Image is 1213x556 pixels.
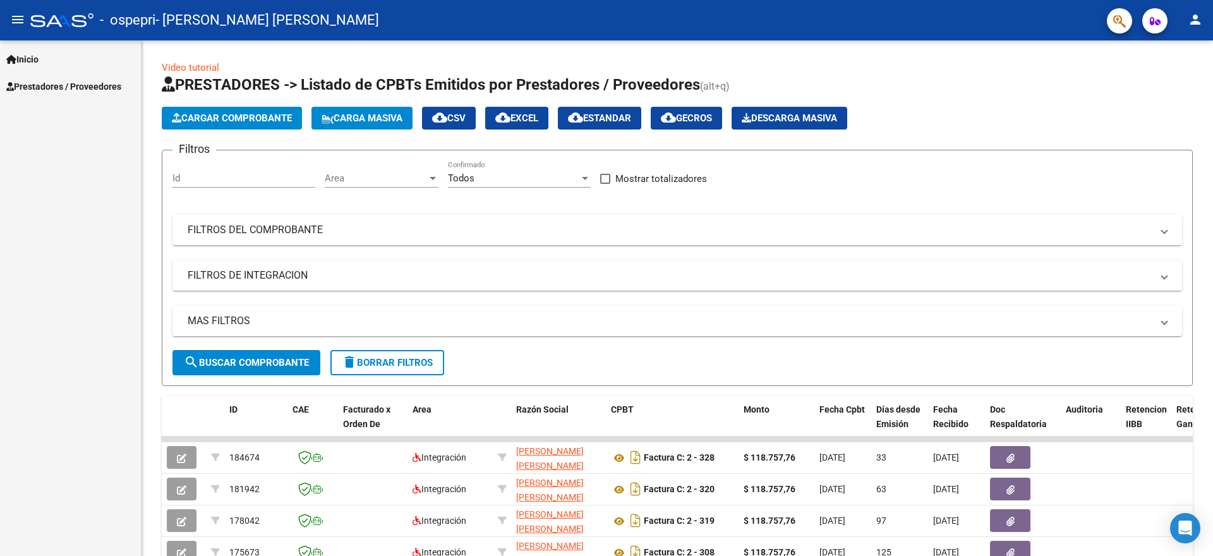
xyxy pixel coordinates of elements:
[744,452,795,462] strong: $ 118.757,76
[744,404,769,414] span: Monto
[985,396,1061,452] datatable-header-cell: Doc Respaldatoria
[172,306,1182,336] mat-expansion-panel-header: MAS FILTROS
[407,396,493,452] datatable-header-cell: Area
[229,516,260,526] span: 178042
[432,110,447,125] mat-icon: cloud_download
[172,215,1182,245] mat-expansion-panel-header: FILTROS DEL COMPROBANTE
[627,447,644,468] i: Descargar documento
[606,396,739,452] datatable-header-cell: CPBT
[814,396,871,452] datatable-header-cell: Fecha Cpbt
[325,172,427,184] span: Area
[172,140,216,158] h3: Filtros
[876,516,886,526] span: 97
[933,452,959,462] span: [DATE]
[287,396,338,452] datatable-header-cell: CAE
[6,80,121,94] span: Prestadores / Proveedores
[627,511,644,531] i: Descargar documento
[744,516,795,526] strong: $ 118.757,76
[188,269,1152,282] mat-panel-title: FILTROS DE INTEGRACION
[615,171,707,186] span: Mostrar totalizadores
[10,12,25,27] mat-icon: menu
[229,484,260,494] span: 181942
[342,354,357,370] mat-icon: delete
[485,107,548,130] button: EXCEL
[819,404,865,414] span: Fecha Cpbt
[933,484,959,494] span: [DATE]
[516,446,584,471] span: [PERSON_NAME] [PERSON_NAME]
[876,404,920,429] span: Días desde Emisión
[162,107,302,130] button: Cargar Comprobante
[516,444,601,471] div: 27325457630
[432,112,466,124] span: CSV
[229,452,260,462] span: 184674
[172,260,1182,291] mat-expansion-panel-header: FILTROS DE INTEGRACION
[819,484,845,494] span: [DATE]
[1170,513,1200,543] div: Open Intercom Messenger
[516,507,601,534] div: 27325457630
[644,516,715,526] strong: Factura C: 2 - 319
[876,484,886,494] span: 63
[742,112,837,124] span: Descarga Masiva
[6,52,39,66] span: Inicio
[644,453,715,463] strong: Factura C: 2 - 328
[990,404,1047,429] span: Doc Respaldatoria
[611,404,634,414] span: CPBT
[558,107,641,130] button: Estandar
[819,452,845,462] span: [DATE]
[322,112,402,124] span: Carga Masiva
[568,112,631,124] span: Estandar
[732,107,847,130] app-download-masive: Descarga masiva de comprobantes (adjuntos)
[343,404,390,429] span: Facturado x Orden De
[413,484,466,494] span: Integración
[422,107,476,130] button: CSV
[172,112,292,124] span: Cargar Comprobante
[184,357,309,368] span: Buscar Comprobante
[819,516,845,526] span: [DATE]
[651,107,722,130] button: Gecros
[933,516,959,526] span: [DATE]
[184,354,199,370] mat-icon: search
[644,485,715,495] strong: Factura C: 2 - 320
[162,62,219,73] a: Video tutorial
[293,404,309,414] span: CAE
[516,476,601,502] div: 27325457630
[495,112,538,124] span: EXCEL
[627,479,644,499] i: Descargar documento
[568,110,583,125] mat-icon: cloud_download
[448,172,474,184] span: Todos
[876,452,886,462] span: 33
[661,110,676,125] mat-icon: cloud_download
[1126,404,1167,429] span: Retencion IIBB
[413,516,466,526] span: Integración
[338,396,407,452] datatable-header-cell: Facturado x Orden De
[495,110,510,125] mat-icon: cloud_download
[330,350,444,375] button: Borrar Filtros
[739,396,814,452] datatable-header-cell: Monto
[516,509,584,534] span: [PERSON_NAME] [PERSON_NAME]
[1188,12,1203,27] mat-icon: person
[511,396,606,452] datatable-header-cell: Razón Social
[155,6,379,34] span: - [PERSON_NAME] [PERSON_NAME]
[516,478,584,502] span: [PERSON_NAME] [PERSON_NAME]
[413,404,431,414] span: Area
[413,452,466,462] span: Integración
[188,314,1152,328] mat-panel-title: MAS FILTROS
[311,107,413,130] button: Carga Masiva
[661,112,712,124] span: Gecros
[1066,404,1103,414] span: Auditoria
[516,404,569,414] span: Razón Social
[1121,396,1171,452] datatable-header-cell: Retencion IIBB
[229,404,238,414] span: ID
[732,107,847,130] button: Descarga Masiva
[188,223,1152,237] mat-panel-title: FILTROS DEL COMPROBANTE
[871,396,928,452] datatable-header-cell: Días desde Emisión
[933,404,969,429] span: Fecha Recibido
[100,6,155,34] span: - ospepri
[744,484,795,494] strong: $ 118.757,76
[700,80,730,92] span: (alt+q)
[1061,396,1121,452] datatable-header-cell: Auditoria
[928,396,985,452] datatable-header-cell: Fecha Recibido
[224,396,287,452] datatable-header-cell: ID
[162,76,700,94] span: PRESTADORES -> Listado de CPBTs Emitidos por Prestadores / Proveedores
[172,350,320,375] button: Buscar Comprobante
